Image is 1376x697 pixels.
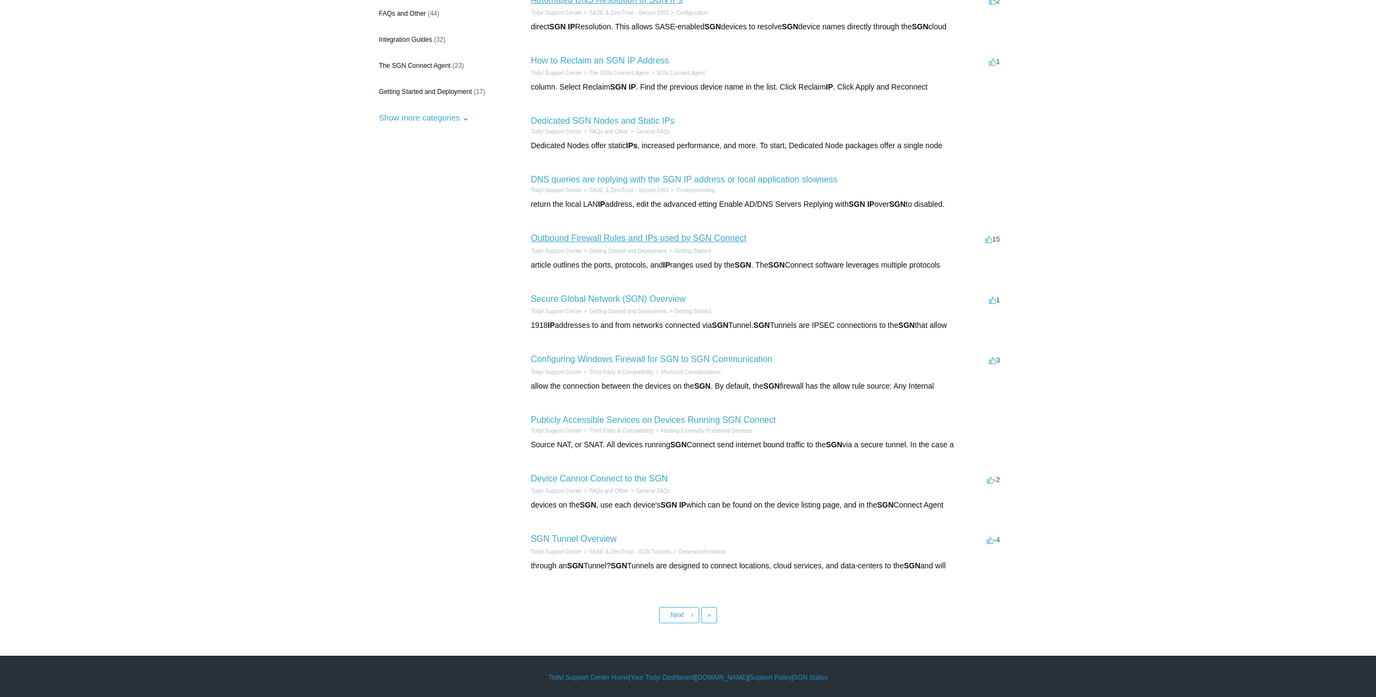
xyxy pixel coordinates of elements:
a: Third Party & Compatibility [589,369,653,375]
a: DNS queries are replying with the SGN IP address or local application slowness [531,175,837,184]
span: 1 [989,296,1000,304]
em: SGN [904,561,920,570]
a: Todyl Support Center [531,308,582,314]
span: The SGN Connect Agent [379,62,451,69]
span: 15 [985,235,1000,243]
div: Source NAT, or SNAT. All devices running Connect send internet bound traffic to the via a secure ... [531,439,1003,451]
a: Getting Started and Deployment [589,308,667,314]
a: [DOMAIN_NAME] [696,673,748,682]
li: General FAQs [629,128,670,136]
em: SGN [611,561,627,570]
span: 3 [989,356,1000,364]
em: SGN IP [661,500,686,509]
li: SASE & ZeroTrust - Secure DNS [581,186,668,194]
a: The SGN Connect Agent (23) [374,55,500,76]
em: SGN [877,500,893,509]
a: Todyl Support Center Home [548,673,629,682]
em: SGN [580,500,596,509]
span: 1 [989,58,1000,66]
em: SGN IP [549,22,575,31]
span: (23) [452,62,464,69]
em: SGN [567,561,583,570]
li: Todyl Support Center [531,307,582,315]
li: Todyl Support Center [531,427,582,435]
span: › [691,611,693,619]
em: SGN [705,22,721,31]
em: SGN [734,261,751,269]
a: Integration Guides (32) [374,29,500,50]
em: SGN [912,22,928,31]
em: SGN IP [610,83,636,91]
span: (44) [428,10,439,17]
li: Todyl Support Center [531,9,582,17]
a: Publicly Accessible Services on Devices Running SGN Connect [531,415,776,424]
em: SGN [898,321,914,330]
li: Todyl Support Center [531,186,582,194]
li: Troubleshooting [669,186,715,194]
a: Configuration [676,10,708,16]
em: SGN [889,200,905,208]
a: Todyl Support Center [531,488,582,494]
span: Getting Started and Deployment [379,88,472,96]
li: Getting Started and Deployment [581,307,667,315]
a: Todyl Support Center [531,187,582,193]
em: IP [548,321,555,330]
span: » [707,611,711,619]
li: Todyl Support Center [531,368,582,376]
li: Todyl Support Center [531,69,582,77]
li: SASE & ZeroTrust - SGN Tunnels [581,548,670,556]
a: Getting Started [674,308,711,314]
a: Todyl Support Center [531,10,582,16]
a: Troubleshooting [676,187,714,193]
a: The SGN Connect Agent [589,70,649,76]
em: SGN [670,440,687,449]
span: Next [670,611,684,619]
a: FAQs and Other (44) [374,3,500,24]
li: Todyl Support Center [531,128,582,136]
div: devices on the , use each device's which can be found on the device listing page, and in the Conn... [531,499,1003,511]
em: SGN [782,22,798,31]
a: SASE & ZeroTrust - SGN Tunnels [589,549,670,555]
li: FAQs and Other [581,128,628,136]
em: SGN IP [849,200,874,208]
em: SGN [763,382,779,390]
li: General FAQs [629,487,670,495]
em: SGN [712,321,728,330]
a: Support Policy [750,673,791,682]
li: SASE & ZeroTrust - Secure DNS [581,9,668,17]
a: Getting Started and Deployment (17) [374,81,500,102]
span: (32) [434,36,445,43]
em: SGN [753,321,770,330]
em: IP [598,200,605,208]
a: Configuring Windows Firewall for SGN to SGN Communication [531,354,772,364]
a: Third Party & Compatibility [589,428,653,434]
em: SGN [768,261,784,269]
div: direct Resolution. This allows SASE-enabled devices to resolve device names directly through the ... [531,21,1003,33]
a: FAQs and Other [589,129,628,135]
div: | | | | [374,673,1003,682]
a: Dedicated SGN Nodes and Static IPs [531,116,675,125]
a: Getting Started and Deployment [589,248,667,254]
div: allow the connection between the devices on the . By default, the firewall has the allow rule sou... [531,381,1003,392]
li: FAQs and Other [581,487,628,495]
a: General FAQs [636,129,670,135]
li: Todyl Support Center [531,247,582,255]
span: -2 [987,476,1000,484]
span: -4 [987,536,1000,544]
a: FAQs and Other [589,488,628,494]
a: Todyl Support Center [531,129,582,135]
a: SGN Tunnel Overview [531,534,617,543]
em: IP [825,83,833,91]
a: Hosting Externally Published Services [661,428,752,434]
span: Integration Guides [379,36,432,43]
li: Configuration [669,9,708,17]
a: Secure Global Network (SGN) Overview [531,294,686,303]
li: Getting Started [667,307,711,315]
div: 1918 addresses to and from networks connected via Tunnel. Tunnels are IPSEC connections to the th... [531,320,1003,331]
em: IP [663,261,670,269]
div: through an Tunnel? Tunnels are designed to connect locations, cloud services, and data-centers to... [531,560,1003,572]
li: The SGN Connect Agent [581,69,649,77]
li: SGN Connect Agent [649,69,705,77]
div: article outlines the ports, protocols, and ranges used by the . The Connect software leverages mu... [531,259,1003,271]
li: Todyl Support Center [531,487,582,495]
